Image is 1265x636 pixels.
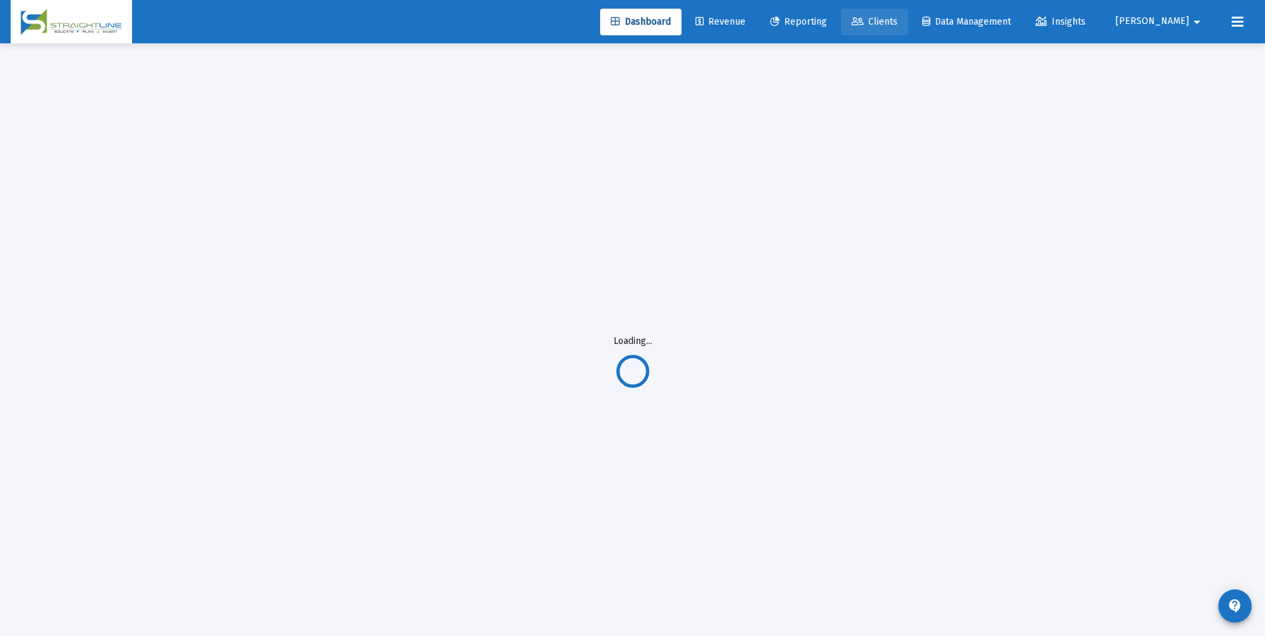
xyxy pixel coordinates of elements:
a: Dashboard [600,9,682,35]
img: Dashboard [21,9,122,35]
a: Clients [841,9,908,35]
mat-icon: arrow_drop_down [1189,9,1205,35]
span: Data Management [922,16,1011,27]
a: Reporting [760,9,838,35]
button: [PERSON_NAME] [1100,8,1221,35]
a: Insights [1025,9,1096,35]
span: Dashboard [611,16,671,27]
span: Revenue [696,16,746,27]
mat-icon: contact_support [1227,598,1243,614]
span: Clients [852,16,898,27]
a: Revenue [685,9,756,35]
span: [PERSON_NAME] [1116,16,1189,27]
a: Data Management [912,9,1022,35]
span: Insights [1036,16,1086,27]
span: Reporting [770,16,827,27]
